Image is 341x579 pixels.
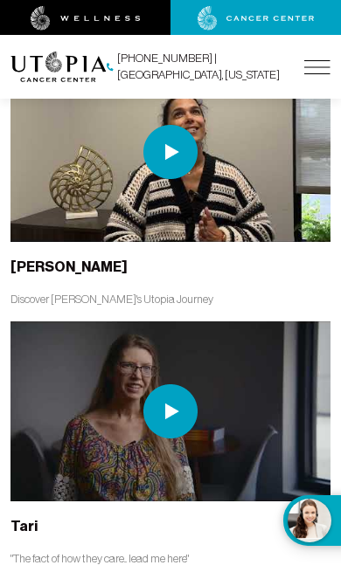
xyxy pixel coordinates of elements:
[198,6,315,31] img: cancer center
[10,62,331,242] img: thumbnail
[117,51,290,83] span: [PHONE_NUMBER] | [GEOGRAPHIC_DATA], [US_STATE]
[143,125,198,179] img: play icon
[107,51,290,83] a: [PHONE_NUMBER] | [GEOGRAPHIC_DATA], [US_STATE]
[304,60,331,74] img: icon-hamburger
[10,518,38,534] b: Tari
[10,551,331,567] p: "The fact of how they care... lead me here"
[10,292,331,307] p: Discover [PERSON_NAME]'s Utopia Journey
[10,321,331,501] img: thumbnail
[10,258,128,275] b: [PERSON_NAME]
[31,6,141,31] img: wellness
[10,52,107,82] img: logo
[143,384,198,438] img: play icon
